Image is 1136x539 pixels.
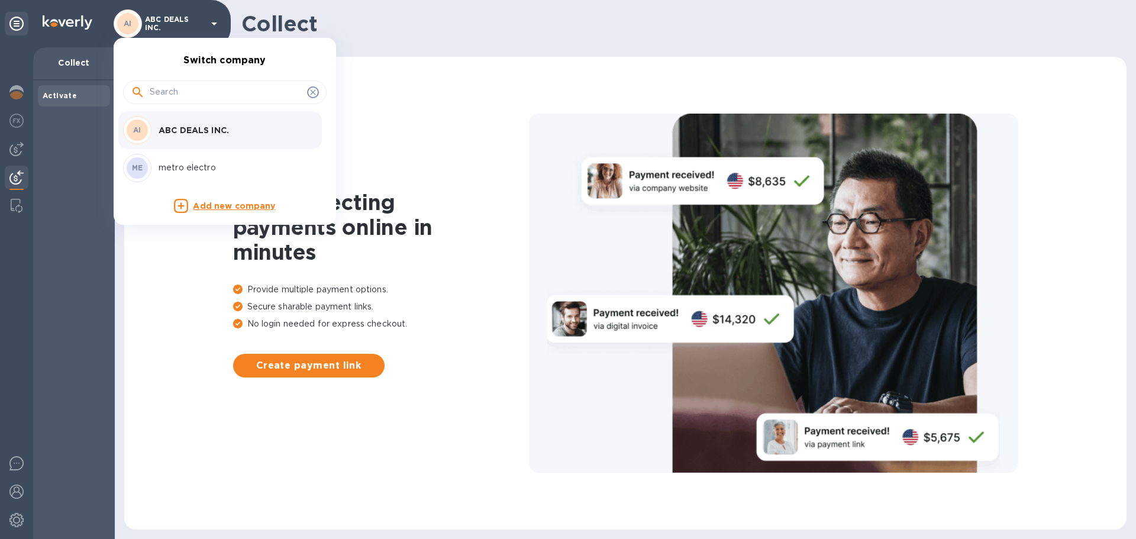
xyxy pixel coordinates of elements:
[132,163,143,172] b: ME
[159,162,308,174] p: metro electro
[193,200,275,213] p: Add new company
[159,124,308,136] p: ABC DEALS INC.
[133,125,141,134] b: AI
[150,83,302,101] input: Search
